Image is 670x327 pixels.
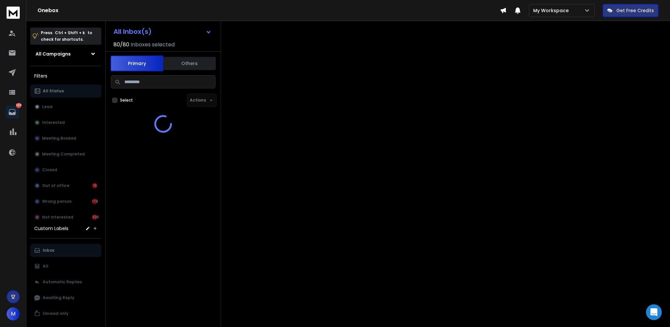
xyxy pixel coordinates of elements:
[108,25,217,38] button: All Inbox(s)
[616,7,654,14] p: Get Free Credits
[54,29,86,36] span: Ctrl + Shift + k
[34,225,68,232] h3: Custom Labels
[113,28,152,35] h1: All Inbox(s)
[113,41,129,49] span: 80 / 80
[7,7,20,19] img: logo
[16,103,21,108] p: 389
[131,41,175,49] h3: Inboxes selected
[111,56,163,71] button: Primary
[37,7,500,14] h1: Onebox
[646,304,662,320] div: Open Intercom Messenger
[603,4,658,17] button: Get Free Credits
[7,307,20,320] button: M
[30,47,101,60] button: All Campaigns
[163,56,216,71] button: Others
[41,30,92,43] p: Press to check for shortcuts.
[120,98,133,103] label: Select
[30,71,101,81] h3: Filters
[36,51,71,57] h1: All Campaigns
[6,105,19,119] a: 389
[533,7,571,14] p: My Workspace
